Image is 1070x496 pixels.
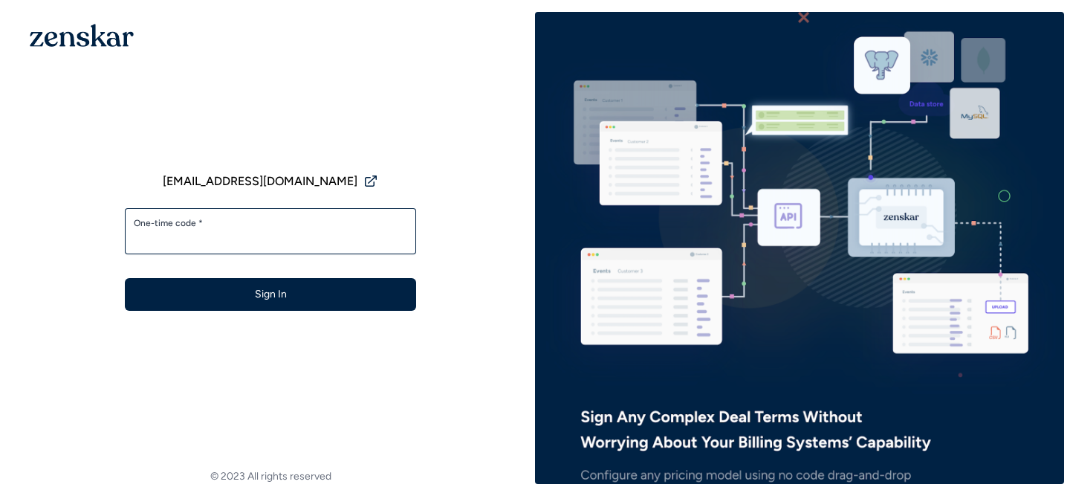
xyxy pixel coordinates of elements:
button: Sign In [125,278,416,311]
img: 1OGAJ2xQqyY4LXKgY66KYq0eOWRCkrZdAb3gUhuVAqdWPZE9SRJmCz+oDMSn4zDLXe31Ii730ItAGKgCKgCCgCikA4Av8PJUP... [30,24,134,47]
label: One-time code * [134,217,407,229]
footer: © 2023 All rights reserved [6,469,535,484]
span: [EMAIL_ADDRESS][DOMAIN_NAME] [163,173,357,190]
